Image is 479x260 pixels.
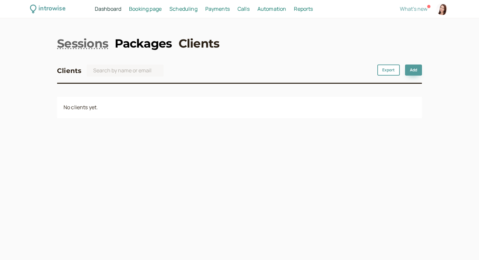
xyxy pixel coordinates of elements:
[57,65,81,76] h3: Clients
[257,5,286,13] a: Automation
[57,97,422,118] div: No clients yet.
[169,5,197,13] a: Scheduling
[87,65,164,77] input: Search by name or email
[57,35,108,51] a: Sessions
[257,5,286,12] span: Automation
[95,5,121,13] a: Dashboard
[377,65,400,76] button: Export
[129,5,162,13] a: Booking page
[435,2,449,16] a: Account
[205,5,230,12] span: Payments
[30,4,65,14] a: introwise
[294,5,313,12] span: Reports
[400,6,428,12] button: What's new
[405,65,422,76] a: Add
[446,229,479,260] iframe: Chat Widget
[238,5,250,12] span: Calls
[400,5,428,12] span: What's new
[169,5,197,12] span: Scheduling
[129,5,162,12] span: Booking page
[95,5,121,12] span: Dashboard
[38,4,65,14] div: introwise
[294,5,313,13] a: Reports
[179,35,220,51] a: Clients
[205,5,230,13] a: Payments
[238,5,250,13] a: Calls
[115,35,172,51] a: Packages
